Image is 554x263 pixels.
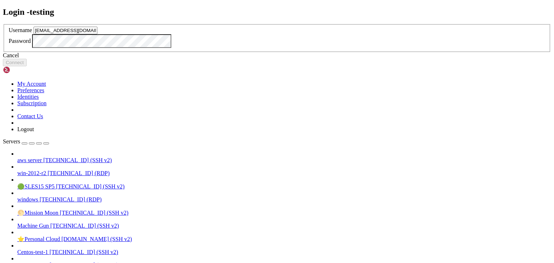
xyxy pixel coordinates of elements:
[17,151,551,164] li: aws server [TECHNICAL_ID] (SSH v2)
[9,27,32,33] label: Username
[17,236,60,242] span: ⭐Personal Cloud
[17,157,551,164] a: aws server [TECHNICAL_ID] (SSH v2)
[17,196,38,202] span: windows
[3,15,460,21] x-row: ec2-user@[TECHNICAL_ID]'s password:
[60,210,128,216] span: [TECHNICAL_ID] (SSH v2)
[3,7,551,17] h2: Login - testing
[17,170,46,176] span: win-2012-r2
[17,157,42,163] span: aws server
[17,229,551,242] li: ⭐Personal Cloud [DOMAIN_NAME] (SSH v2)
[17,170,551,177] a: win-2012-r2 [TECHNICAL_ID] (RDP)
[3,52,551,59] div: Cancel
[17,209,551,216] a: 🌕Mission Moon [TECHNICAL_ID] (SSH v2)
[17,223,49,229] span: Machine Gun
[17,113,43,119] a: Contact Us
[3,66,44,73] img: Shellngn
[17,196,551,203] a: windows [TECHNICAL_ID] (RDP)
[17,87,44,93] a: Preferences
[17,249,551,255] a: Centos-test-1 [TECHNICAL_ID] (SSH v2)
[17,242,551,255] li: Centos-test-1 [TECHNICAL_ID] (SSH v2)
[3,9,6,15] div: (0, 1)
[17,100,47,106] a: Subscription
[17,210,58,216] span: 🌕Mission Moon
[17,236,551,242] a: ⭐Personal Cloud [DOMAIN_NAME] (SSH v2)
[17,183,54,190] span: 🟢SLES15 SP5
[56,183,124,190] span: [TECHNICAL_ID] (SSH v2)
[17,126,34,132] a: Logout
[50,223,119,229] span: [TECHNICAL_ID] (SSH v2)
[61,236,132,242] span: [DOMAIN_NAME] (SSH v2)
[3,59,27,66] button: Connect
[17,164,551,177] li: win-2012-r2 [TECHNICAL_ID] (RDP)
[17,177,551,190] li: 🟢SLES15 SP5 [TECHNICAL_ID] (SSH v2)
[3,9,460,15] x-row: Access denied
[17,190,551,203] li: windows [TECHNICAL_ID] (RDP)
[17,223,551,229] a: Machine Gun [TECHNICAL_ID] (SSH v2)
[3,3,460,9] x-row: ec2-user@[TECHNICAL_ID]'s password:
[3,21,460,27] x-row: Access denied
[17,94,39,100] a: Identities
[48,170,110,176] span: [TECHNICAL_ID] (RDP)
[3,3,460,9] x-row: Connecting [TECHNICAL_ID]...
[3,27,460,34] x-row: ec2-user@[TECHNICAL_ID]'s password:
[49,249,118,255] span: [TECHNICAL_ID] (SSH v2)
[17,249,48,255] span: Centos-test-1
[3,138,20,144] span: Servers
[9,38,31,44] label: Password
[40,196,102,202] span: [TECHNICAL_ID] (RDP)
[17,203,551,216] li: 🌕Mission Moon [TECHNICAL_ID] (SSH v2)
[17,216,551,229] li: Machine Gun [TECHNICAL_ID] (SSH v2)
[17,81,46,87] a: My Account
[3,138,49,144] a: Servers
[17,183,551,190] a: 🟢SLES15 SP5 [TECHNICAL_ID] (SSH v2)
[43,157,112,163] span: [TECHNICAL_ID] (SSH v2)
[106,27,109,34] div: (34, 4)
